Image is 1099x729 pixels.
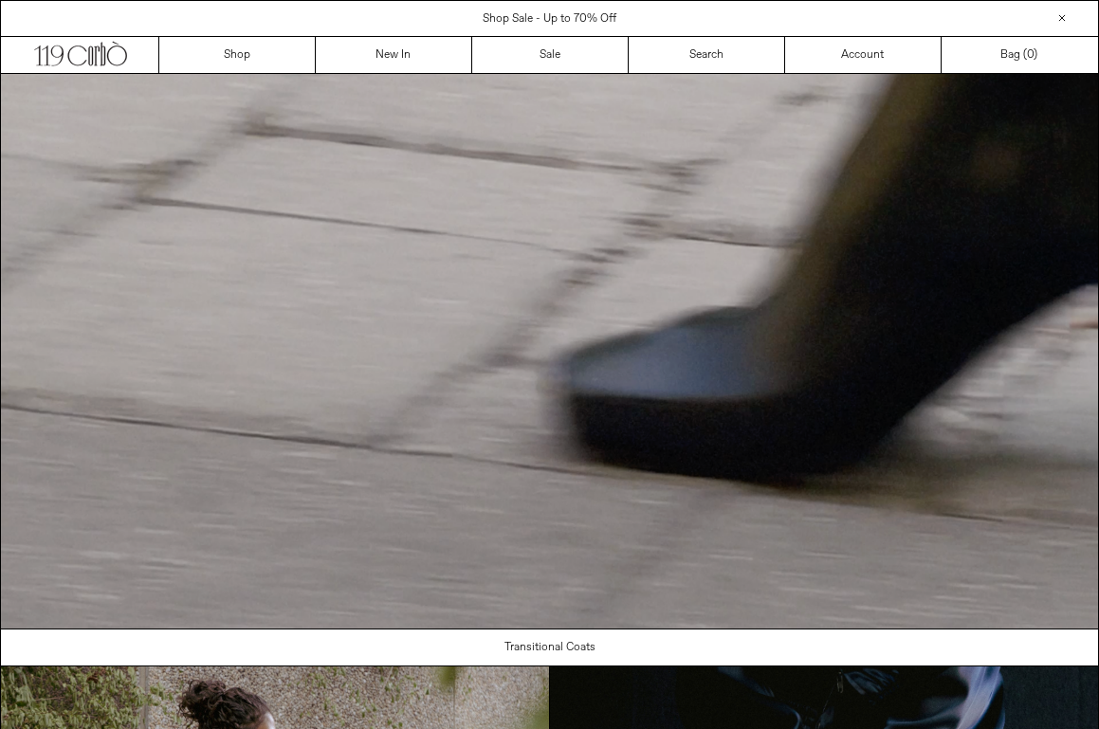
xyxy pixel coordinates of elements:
a: Shop Sale - Up to 70% Off [483,11,616,27]
a: Bag () [942,37,1098,73]
a: Search [629,37,785,73]
a: Your browser does not support the video tag. [1,618,1098,633]
a: Transitional Coats [1,629,1099,665]
span: 0 [1027,47,1034,63]
span: ) [1027,46,1037,64]
a: Shop [159,37,316,73]
a: New In [316,37,472,73]
video: Your browser does not support the video tag. [1,74,1098,629]
a: Account [785,37,942,73]
a: Sale [472,37,629,73]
